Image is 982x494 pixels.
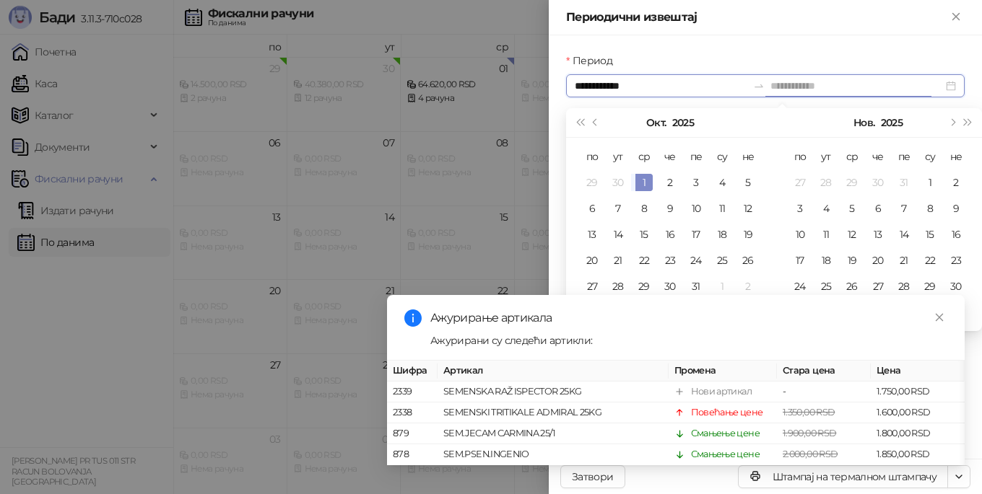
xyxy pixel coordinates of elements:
[783,407,835,418] span: 1.350,00 RSD
[661,174,679,191] div: 2
[438,403,669,424] td: SEMENSKI TRITIKALE ADMIRAL 25KG
[787,144,813,169] th: по
[869,200,887,217] div: 6
[739,226,757,243] div: 19
[605,144,631,169] th: ут
[657,247,683,273] td: 2025-10-23
[579,195,605,221] td: 2025-10-06
[817,278,835,295] div: 25
[753,80,765,92] span: swap-right
[891,169,917,195] td: 2025-10-31
[635,278,653,295] div: 29
[583,174,601,191] div: 29
[921,226,939,243] div: 15
[579,221,605,247] td: 2025-10-13
[869,226,887,243] div: 13
[865,169,891,195] td: 2025-10-30
[635,252,653,269] div: 22
[871,361,965,381] th: Цена
[783,449,838,460] span: 2.000,00 RSD
[661,226,679,243] div: 16
[839,169,865,195] td: 2025-10-29
[635,174,653,191] div: 1
[657,144,683,169] th: че
[683,144,709,169] th: пе
[735,169,761,195] td: 2025-10-05
[579,247,605,273] td: 2025-10-20
[605,273,631,299] td: 2025-10-28
[921,174,939,191] div: 1
[709,221,735,247] td: 2025-10-18
[657,221,683,247] td: 2025-10-16
[605,247,631,273] td: 2025-10-21
[579,273,605,299] td: 2025-10-27
[934,312,944,322] span: close
[687,174,705,191] div: 3
[683,273,709,299] td: 2025-10-31
[579,169,605,195] td: 2025-09-29
[813,144,839,169] th: ут
[947,174,965,191] div: 2
[438,382,669,403] td: SEMENSKA RAŽ ISPECTOR 25KG
[735,247,761,273] td: 2025-10-26
[583,278,601,295] div: 27
[635,226,653,243] div: 15
[713,278,731,295] div: 1
[657,195,683,221] td: 2025-10-09
[605,221,631,247] td: 2025-10-14
[609,226,627,243] div: 14
[661,200,679,217] div: 9
[895,278,913,295] div: 28
[672,108,694,137] button: Изабери годину
[735,144,761,169] th: не
[560,465,625,488] button: Затвори
[817,174,835,191] div: 28
[917,144,943,169] th: су
[430,332,947,348] div: Ажурирани су следећи артикли:
[438,424,669,445] td: SEM.JECAM CARMINA 25/1
[791,226,809,243] div: 10
[865,221,891,247] td: 2025-11-13
[691,448,760,462] div: Смањење цене
[839,144,865,169] th: ср
[843,200,861,217] div: 5
[813,247,839,273] td: 2025-11-18
[947,252,965,269] div: 23
[921,278,939,295] div: 29
[817,200,835,217] div: 4
[817,226,835,243] div: 11
[387,361,438,381] th: Шифра
[709,169,735,195] td: 2025-10-04
[661,278,679,295] div: 30
[713,252,731,269] div: 25
[813,169,839,195] td: 2025-10-28
[871,382,965,403] td: 1.750,00 RSD
[891,195,917,221] td: 2025-11-07
[881,108,903,137] button: Изабери годину
[739,278,757,295] div: 2
[817,252,835,269] div: 18
[839,273,865,299] td: 2025-11-26
[683,221,709,247] td: 2025-10-17
[865,144,891,169] th: че
[917,247,943,273] td: 2025-11-22
[917,195,943,221] td: 2025-11-08
[943,221,969,247] td: 2025-11-16
[404,309,422,327] span: info-circle
[871,403,965,424] td: 1.600,00 RSD
[657,273,683,299] td: 2025-10-30
[583,252,601,269] div: 20
[843,252,861,269] div: 19
[583,200,601,217] div: 6
[609,200,627,217] div: 7
[839,221,865,247] td: 2025-11-12
[839,195,865,221] td: 2025-11-05
[631,169,657,195] td: 2025-10-01
[947,200,965,217] div: 9
[787,247,813,273] td: 2025-11-17
[917,221,943,247] td: 2025-11-15
[895,200,913,217] div: 7
[777,361,871,381] th: Стара цена
[438,361,669,381] th: Артикал
[944,108,960,137] button: Следећи месец (PageDown)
